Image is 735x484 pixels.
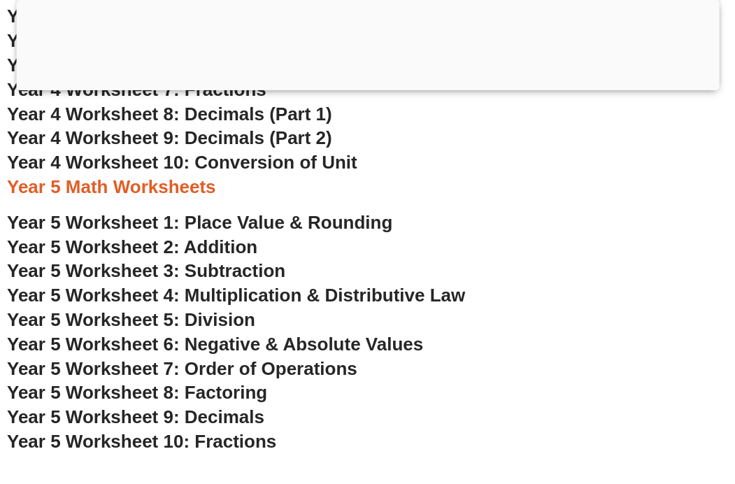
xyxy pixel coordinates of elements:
a: Year 4 Worksheet 4: Rounding & Counting Change [7,6,444,27]
a: Year 4 Worksheet 5: Multiplication [7,30,301,51]
a: Year 5 Worksheet 9: Decimals [7,406,264,427]
a: Year 5 Worksheet 6: Negative & Absolute Values [7,334,423,355]
a: Year 4 Worksheet 7: Fractions [7,79,266,100]
a: Year 5 Worksheet 3: Subtraction [7,260,285,281]
a: Year 5 Worksheet 5: Division [7,309,255,330]
a: Year 4 Worksheet 6: Division [7,55,255,76]
iframe: Chat Widget [502,326,735,484]
a: Year 5 Worksheet 4: Multiplication & Distributive Law [7,285,465,306]
a: Year 5 Worksheet 7: Order of Operations [7,358,357,379]
a: Year 5 Worksheet 2: Addition [7,236,257,257]
a: Year 5 Worksheet 1: Place Value & Rounding [7,212,392,233]
a: Year 4 Worksheet 9: Decimals (Part 2) [7,127,332,148]
a: Year 4 Worksheet 10: Conversion of Unit [7,152,357,173]
a: Year 4 Worksheet 8: Decimals (Part 1) [7,104,332,124]
a: Year 5 Worksheet 10: Fractions [7,431,276,452]
h3: Year 5 Math Worksheets [7,176,728,199]
a: Year 5 Worksheet 8: Factoring [7,382,267,403]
